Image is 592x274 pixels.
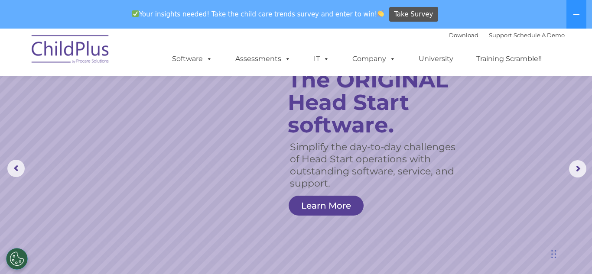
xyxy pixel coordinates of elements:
[394,7,433,22] span: Take Survey
[449,32,478,39] a: Download
[27,29,114,72] img: ChildPlus by Procare Solutions
[410,50,462,68] a: University
[132,10,139,17] img: ✅
[6,248,28,270] button: Cookies Settings
[227,50,299,68] a: Assessments
[514,32,565,39] a: Schedule A Demo
[288,69,472,136] rs-layer: The ORIGINAL Head Start software.
[163,50,221,68] a: Software
[551,241,556,267] div: Drag
[120,57,147,64] span: Last name
[377,10,384,17] img: 👏
[305,50,338,68] a: IT
[449,32,565,39] font: |
[489,32,512,39] a: Support
[290,141,463,190] rs-layer: Simplify the day-to-day challenges of Head Start operations with outstanding software, service, a...
[128,6,388,23] span: Your insights needed! Take the child care trends survey and enter to win!
[344,50,404,68] a: Company
[549,232,592,274] iframe: Chat Widget
[120,93,157,99] span: Phone number
[389,7,438,22] a: Take Survey
[468,50,550,68] a: Training Scramble!!
[289,196,364,216] a: Learn More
